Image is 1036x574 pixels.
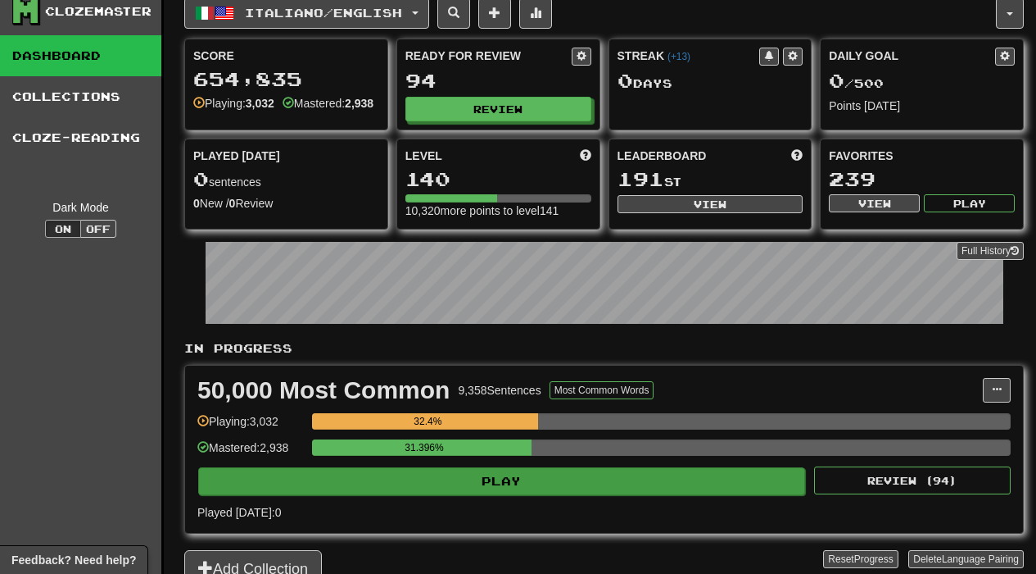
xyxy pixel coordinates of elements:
div: Day s [618,71,803,92]
strong: 2,938 [345,97,373,110]
button: Off [80,220,116,238]
div: 31.396% [317,440,532,456]
div: Mastered: [283,95,373,112]
div: 94 [405,71,591,91]
button: ResetProgress [823,550,898,568]
span: Open feedback widget [11,552,136,568]
div: Streak [618,48,760,64]
span: This week in points, UTC [791,148,803,164]
button: View [618,195,803,213]
span: 0 [829,69,844,92]
a: Full History [957,242,1024,260]
div: 239 [829,169,1015,189]
div: st [618,169,803,190]
div: Points [DATE] [829,98,1015,114]
div: 50,000 Most Common [197,378,450,403]
div: Dark Mode [12,199,149,216]
button: View [829,194,920,212]
div: Clozemaster [45,3,152,20]
span: Progress [854,553,893,565]
div: Mastered: 2,938 [197,440,304,467]
span: Italiano / English [245,6,402,20]
p: In Progress [184,340,1024,357]
span: 0 [618,69,633,92]
div: Score [193,48,379,64]
span: / 500 [829,76,884,90]
strong: 0 [193,197,200,210]
span: 191 [618,167,664,190]
span: Level [405,148,442,164]
div: New / Review [193,195,379,212]
button: DeleteLanguage Pairing [908,550,1024,568]
button: Review (94) [814,467,1011,494]
button: Most Common Words [550,381,654,399]
span: Played [DATE] [193,148,280,164]
div: 10,320 more points to level 141 [405,203,591,219]
div: 654,835 [193,69,379,89]
div: Playing: 3,032 [197,413,304,440]
a: (+13) [667,51,690,62]
div: Ready for Review [405,48,572,64]
span: Score more points to level up [580,148,591,164]
div: Playing: [193,95,274,112]
div: 140 [405,169,591,189]
button: Review [405,97,591,121]
div: sentences [193,169,379,190]
span: Played [DATE]: 0 [197,506,281,519]
div: 9,358 Sentences [458,382,541,399]
div: Favorites [829,148,1015,164]
button: On [45,220,81,238]
strong: 0 [229,197,236,210]
button: Play [198,467,805,495]
span: Leaderboard [618,148,707,164]
span: 0 [193,167,209,190]
strong: 3,032 [246,97,274,110]
div: 32.4% [317,413,538,430]
div: Daily Goal [829,48,995,66]
button: Play [924,194,1015,212]
span: Language Pairing [942,553,1019,565]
